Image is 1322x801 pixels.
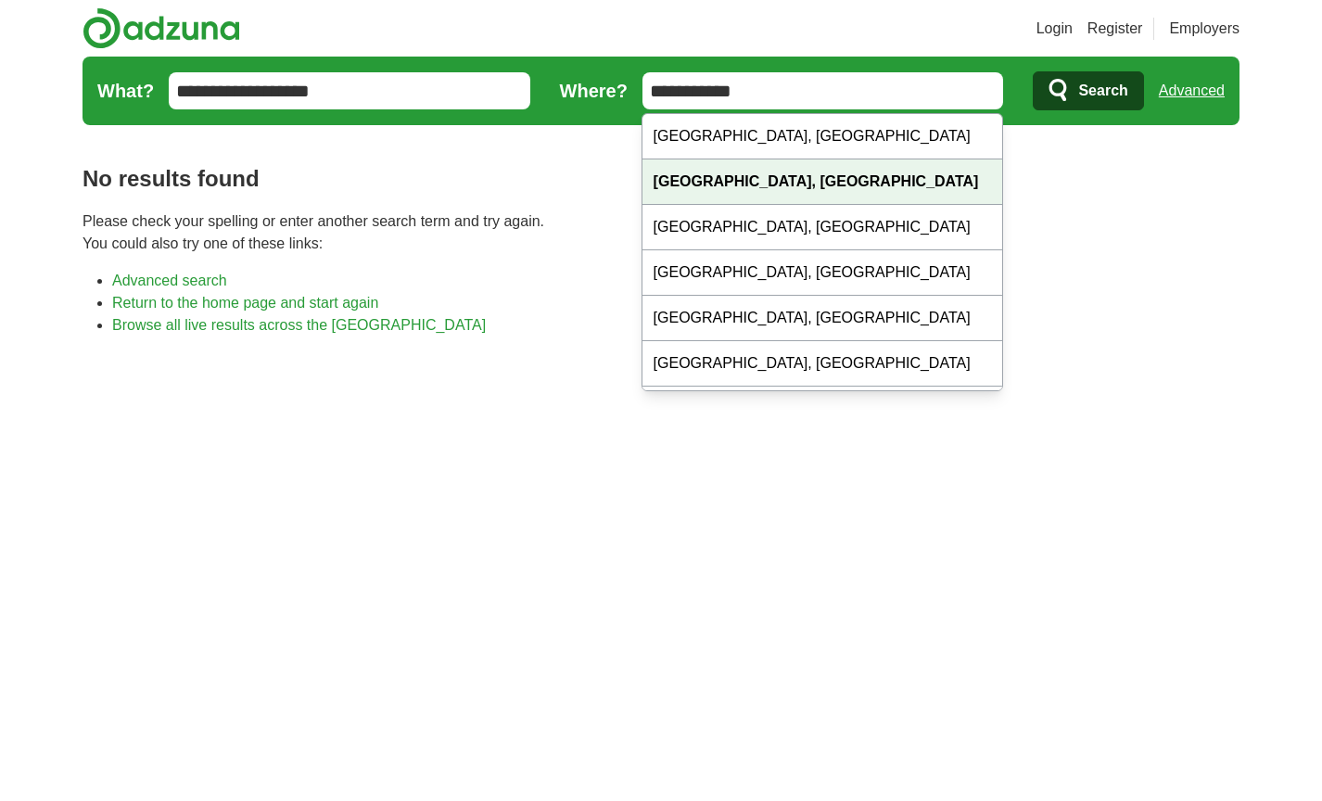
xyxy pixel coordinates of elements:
[1033,71,1143,110] button: Search
[83,162,1239,196] h1: No results found
[1036,18,1073,40] a: Login
[112,317,486,333] a: Browse all live results across the [GEOGRAPHIC_DATA]
[1087,18,1143,40] a: Register
[1078,72,1127,109] span: Search
[1169,18,1239,40] a: Employers
[83,210,1239,255] p: Please check your spelling or enter another search term and try again. You could also try one of ...
[97,77,154,105] label: What?
[560,77,628,105] label: Where?
[642,387,1002,454] div: East
[83,7,240,49] img: Adzuna logo
[112,295,378,311] a: Return to the home page and start again
[1159,72,1225,109] a: Advanced
[112,273,227,288] a: Advanced search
